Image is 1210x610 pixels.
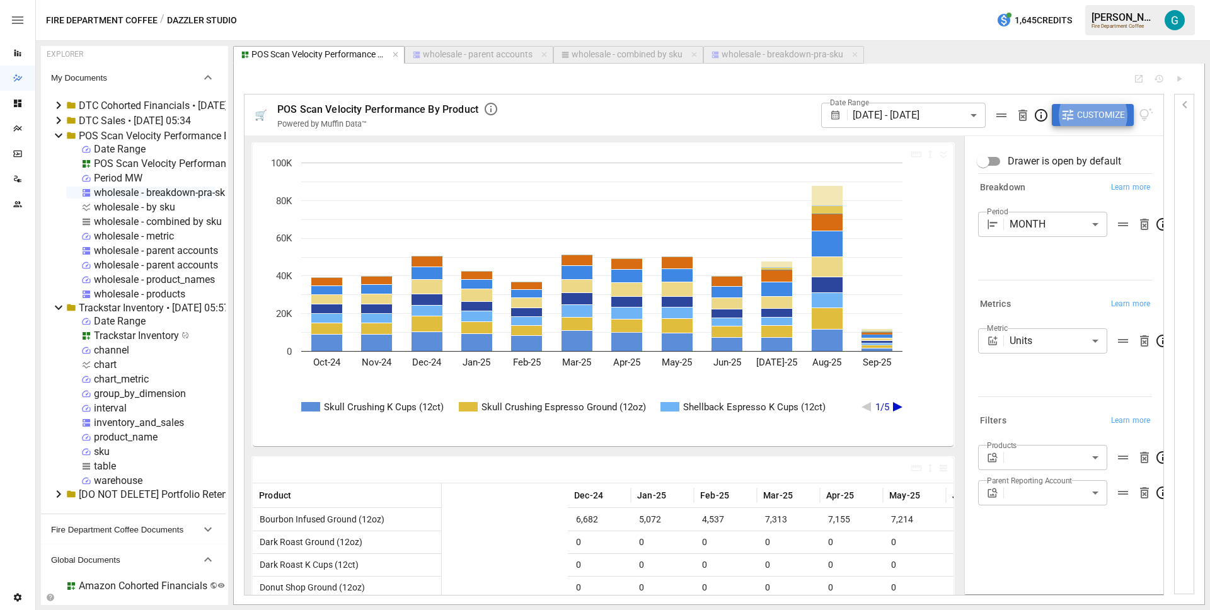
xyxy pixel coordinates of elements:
[763,509,814,531] span: 7,313
[94,315,146,327] div: Date Range
[763,577,814,599] span: 0
[826,509,877,531] span: 7,155
[259,489,291,502] span: Product
[41,62,226,93] button: My Documents
[637,509,688,531] span: 5,072
[94,460,116,472] div: table
[637,577,688,599] span: 0
[1174,74,1184,84] button: Run Query
[94,475,142,486] div: warehouse
[94,201,175,213] div: wholesale - by sku
[41,544,226,575] button: Global Documents
[889,489,920,502] span: May-25
[79,130,338,142] div: POS Scan Velocity Performance By Product • [DATE] 03:41
[94,359,117,371] div: chart
[276,308,292,319] text: 20K
[160,13,164,28] div: /
[1134,74,1144,84] button: Open Report
[276,270,292,282] text: 40K
[763,489,793,502] span: Mar-25
[562,357,591,368] text: Mar-25
[233,46,405,64] button: POS Scan Velocity Performance By Product
[94,417,184,429] div: inventory_and_sales
[271,158,292,169] text: 100K
[574,509,625,531] span: 6,682
[662,357,692,368] text: May-25
[683,401,826,413] text: Shellback Espresso K Cups (12ct)
[572,49,683,60] div: wholesale - combined by sku
[574,489,603,502] span: Dec-24
[94,187,231,199] div: wholesale - breakdown-pra-sku
[79,580,207,592] div: Amazon Cohorted Financials
[94,344,129,356] div: channel
[637,489,666,502] span: Jan-25
[94,402,127,414] div: interval
[574,577,625,599] span: 0
[826,489,854,502] span: Apr-25
[1154,74,1164,84] button: Document History
[1157,3,1192,38] button: Gavin Acres
[889,577,940,599] span: 0
[324,401,444,413] text: Skull Crushing K Cups (12ct)
[255,560,359,570] span: Dark Roast K Cups (12ct)
[952,554,1003,576] span: 0
[889,554,940,576] span: 0
[51,555,200,565] span: Global Documents
[700,531,751,553] span: 0
[553,46,703,64] button: wholesale - combined by sku
[1010,328,1107,354] div: Units
[313,357,341,368] text: Oct-24
[79,488,335,500] div: [DO NOT DELETE] Portfolio Retention Prediction Accuracy
[574,531,625,553] span: 0
[51,525,200,534] span: Fire Department Coffee Documents
[980,181,1025,195] h6: Breakdown
[991,9,1077,32] button: 1,645Credits
[889,509,940,531] span: 7,214
[952,531,1003,553] span: 0
[253,144,944,446] svg: A chart.
[722,49,843,60] div: wholesale - breakdown-pra-sku
[94,273,215,285] div: wholesale - product_names
[1008,154,1121,169] span: Drawer is open by default
[463,357,490,368] text: Jan-25
[756,357,797,368] text: [DATE]-25
[513,357,541,368] text: Feb-25
[255,109,267,121] div: 🛒
[987,206,1008,217] label: Period
[987,440,1017,451] label: Products
[46,13,158,28] button: Fire Department Coffee
[713,357,741,368] text: Jun-25
[94,330,179,342] div: Trackstar Inventory
[987,475,1072,486] label: Parent Reporting Account
[875,401,889,413] text: 1/5
[276,233,292,244] text: 60K
[94,259,218,271] div: wholesale - parent accounts
[255,514,384,524] span: Bourbon Infused Ground (12oz)
[481,401,646,413] text: Skull Crushing Espresso Ground (12oz)
[1052,104,1134,127] button: Customize
[1111,181,1150,194] span: Learn more
[181,331,189,339] svg: Published
[79,100,255,112] div: DTC Cohorted Financials • [DATE] 08:42
[613,357,640,368] text: Apr-25
[94,143,146,155] div: Date Range
[952,509,1003,531] span: 6,122
[637,531,688,553] span: 0
[287,346,292,357] text: 0
[405,46,553,64] button: wholesale - parent accounts
[763,531,814,553] span: 0
[980,297,1011,311] h6: Metrics
[763,554,814,576] span: 0
[1165,10,1185,30] img: Gavin Acres
[41,514,226,544] button: Fire Department Coffee Documents
[94,288,185,300] div: wholesale - products
[1111,415,1150,427] span: Learn more
[863,357,891,368] text: Sep-25
[43,593,57,602] button: Collapse Folders
[853,103,986,128] div: [DATE] - [DATE]
[412,357,442,368] text: Dec-24
[826,554,877,576] span: 0
[700,554,751,576] span: 0
[94,388,186,400] div: group_by_dimension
